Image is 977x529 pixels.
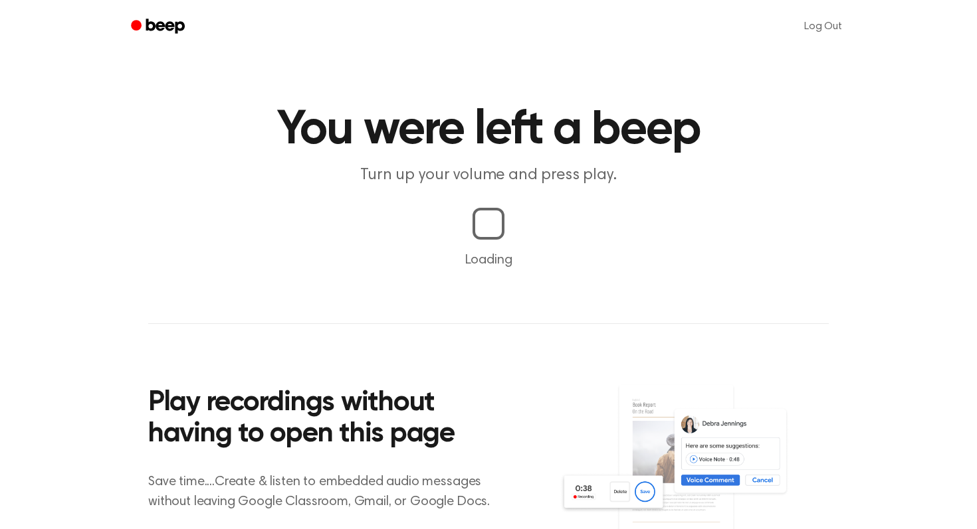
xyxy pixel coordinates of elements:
[233,165,744,187] p: Turn up your volume and press play.
[148,472,506,512] p: Save time....Create & listen to embedded audio messages without leaving Google Classroom, Gmail, ...
[148,388,506,451] h2: Play recordings without having to open this page
[791,11,855,42] a: Log Out
[148,106,829,154] h1: You were left a beep
[16,250,961,270] p: Loading
[122,14,197,40] a: Beep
